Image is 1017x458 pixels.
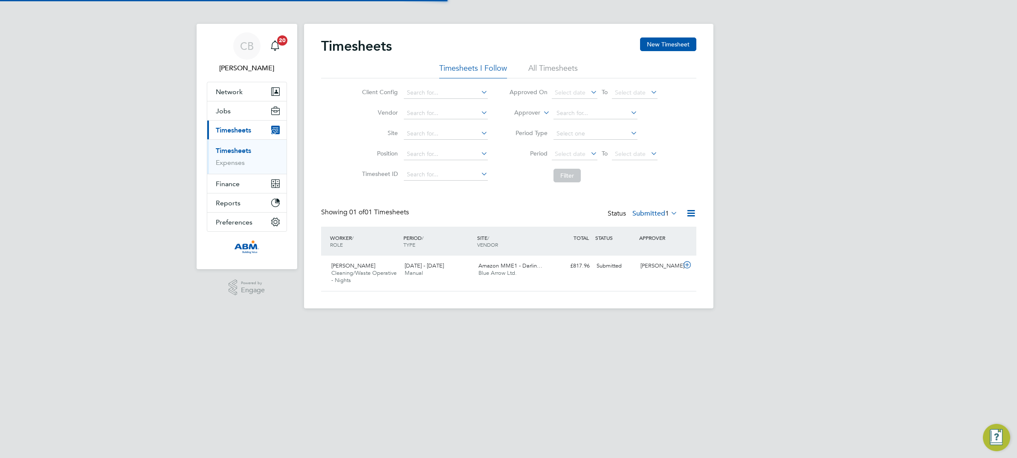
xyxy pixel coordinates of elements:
span: TOTAL [574,234,589,241]
span: Blue Arrow Ltd. [478,269,517,277]
span: / [352,234,353,241]
li: All Timesheets [528,63,578,78]
a: Go to home page [207,240,287,254]
span: Amazon MME1 - Darlin… [478,262,542,269]
button: Finance [207,174,287,193]
input: Search for... [404,169,488,181]
button: Timesheets [207,121,287,139]
label: Period Type [509,129,548,137]
span: To [599,86,610,98]
button: Engage Resource Center [983,424,1010,451]
button: Reports [207,193,287,212]
div: £817.96 [549,259,593,273]
div: STATUS [593,230,637,245]
div: PERIOD [401,230,475,252]
div: APPROVER [637,230,681,245]
span: CB [240,40,254,52]
span: ROLE [330,241,343,248]
span: Timesheets [216,126,251,134]
span: Select date [615,150,646,158]
span: Finance [216,180,240,188]
div: Submitted [593,259,637,273]
span: Powered by [241,279,265,287]
div: Showing [321,208,411,217]
span: Select date [615,89,646,96]
h2: Timesheets [321,37,392,55]
span: Cleaning/Waste Operative - Nights [331,269,397,284]
span: Manual [405,269,423,277]
a: 20 [267,32,284,60]
input: Select one [553,128,637,140]
div: WORKER [328,230,402,252]
span: Jobs [216,107,231,115]
label: Period [509,150,548,157]
span: 20 [277,35,287,46]
span: 1 [665,209,669,218]
a: Timesheets [216,147,251,155]
div: SITE [475,230,549,252]
span: Preferences [216,218,252,226]
a: Powered byEngage [229,279,265,296]
button: Network [207,82,287,101]
input: Search for... [553,107,637,119]
input: Search for... [404,128,488,140]
label: Client Config [359,88,398,96]
label: Position [359,150,398,157]
input: Search for... [404,107,488,119]
a: CB[PERSON_NAME] [207,32,287,73]
div: Status [608,208,679,220]
label: Approved On [509,88,548,96]
a: Expenses [216,158,245,167]
span: To [599,148,610,159]
nav: Main navigation [197,24,297,269]
span: / [487,234,489,241]
label: Site [359,129,398,137]
button: Preferences [207,213,287,231]
span: TYPE [403,241,415,248]
input: Search for... [404,148,488,160]
span: Craig Bennett [207,63,287,73]
div: [PERSON_NAME] [637,259,681,273]
span: Select date [555,89,585,96]
div: Timesheets [207,139,287,174]
span: 01 Timesheets [349,208,409,216]
span: Select date [555,150,585,158]
span: Reports [216,199,240,207]
span: 01 of [349,208,365,216]
li: Timesheets I Follow [439,63,507,78]
span: Network [216,88,243,96]
button: New Timesheet [640,37,696,51]
span: [DATE] - [DATE] [405,262,444,269]
span: / [422,234,423,241]
label: Submitted [632,209,678,218]
span: [PERSON_NAME] [331,262,375,269]
span: VENDOR [477,241,498,248]
input: Search for... [404,87,488,99]
button: Filter [553,169,581,182]
label: Approver [502,109,540,117]
img: abm1-logo-retina.png [234,240,259,254]
button: Jobs [207,101,287,120]
label: Timesheet ID [359,170,398,178]
label: Vendor [359,109,398,116]
span: Engage [241,287,265,294]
